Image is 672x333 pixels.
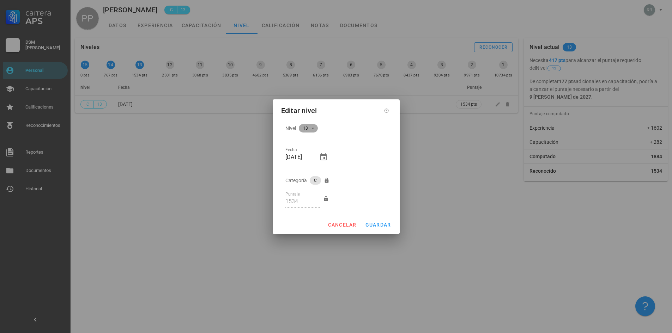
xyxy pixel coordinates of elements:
[365,222,391,228] span: guardar
[325,218,359,231] button: cancelar
[281,105,317,116] div: Editar nivel
[362,218,394,231] button: guardar
[303,124,314,132] span: 13
[285,147,297,153] label: Fecha
[327,222,356,228] span: cancelar
[285,192,300,197] label: Puntaje
[285,124,318,132] div: Nivel
[285,176,321,185] div: Categoría
[314,176,317,185] span: C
